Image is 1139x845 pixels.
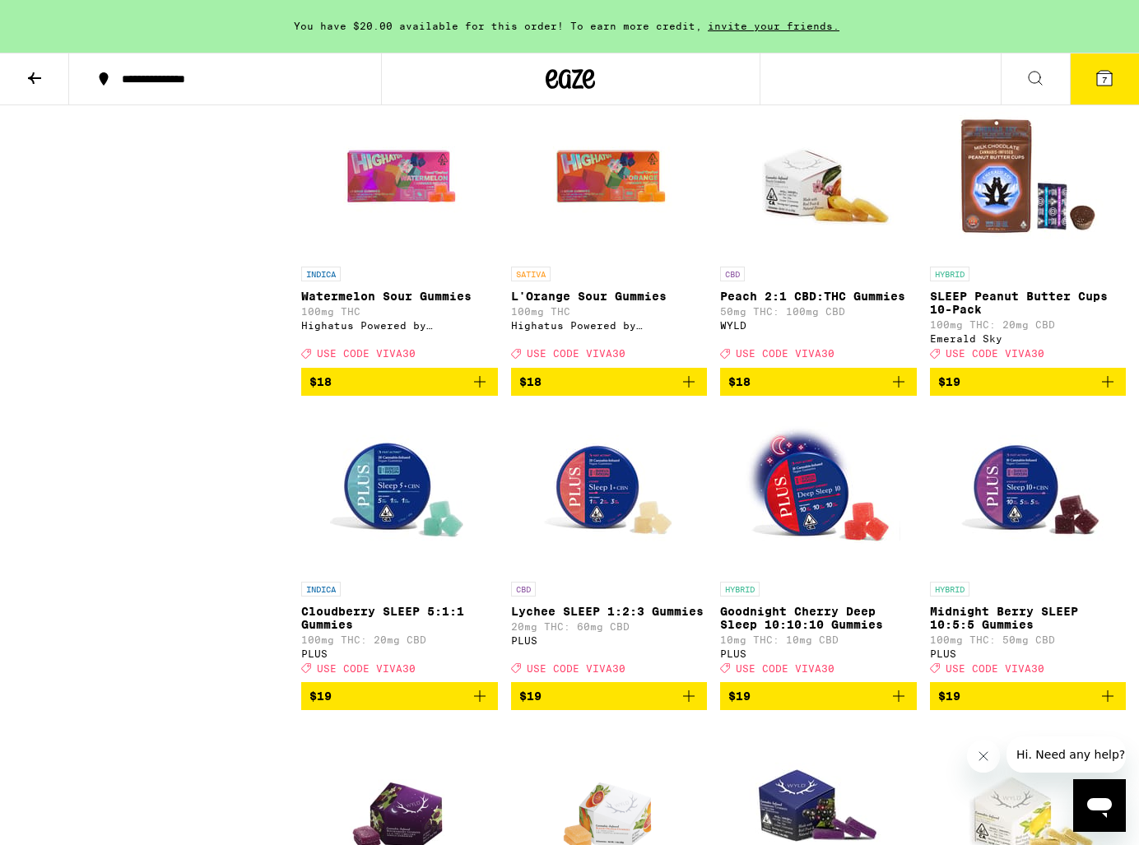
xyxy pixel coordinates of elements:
[946,349,1044,360] span: USE CODE VIVA30
[930,290,1127,316] p: SLEEP Peanut Butter Cups 10-Pack
[301,582,341,597] p: INDICA
[930,368,1127,396] button: Add to bag
[301,409,498,682] a: Open page for Cloudberry SLEEP 5:1:1 Gummies from PLUS
[736,94,900,258] img: WYLD - Peach 2:1 CBD:THC Gummies
[317,409,481,573] img: PLUS - Cloudberry SLEEP 5:1:1 Gummies
[720,368,917,396] button: Add to bag
[527,94,691,258] img: Highatus Powered by Cannabiotix - L'Orange Sour Gummies
[511,605,708,618] p: Lychee SLEEP 1:2:3 Gummies
[736,349,834,360] span: USE CODE VIVA30
[938,689,960,703] span: $19
[527,409,691,573] img: PLUS - Lychee SLEEP 1:2:3 Gummies
[301,320,498,331] div: Highatus Powered by Cannabiotix
[720,605,917,631] p: Goodnight Cherry Deep Sleep 10:10:10 Gummies
[301,94,498,367] a: Open page for Watermelon Sour Gummies from Highatus Powered by Cannabiotix
[1070,53,1139,104] button: 7
[511,320,708,331] div: Highatus Powered by Cannabiotix
[946,409,1110,573] img: PLUS - Midnight Berry SLEEP 10:5:5 Gummies
[511,306,708,317] p: 100mg THC
[736,409,900,573] img: PLUS - Goodnight Cherry Deep Sleep 10:10:10 Gummies
[720,267,745,281] p: CBD
[511,94,708,367] a: Open page for L'Orange Sour Gummies from Highatus Powered by Cannabiotix
[720,290,917,303] p: Peach 2:1 CBD:THC Gummies
[301,306,498,317] p: 100mg THC
[720,306,917,317] p: 50mg THC: 100mg CBD
[511,682,708,710] button: Add to bag
[1007,736,1126,773] iframe: Message from company
[720,409,917,682] a: Open page for Goodnight Cherry Deep Sleep 10:10:10 Gummies from PLUS
[702,21,845,31] span: invite your friends.
[511,290,708,303] p: L'Orange Sour Gummies
[301,368,498,396] button: Add to bag
[930,319,1127,330] p: 100mg THC: 20mg CBD
[301,267,341,281] p: INDICA
[301,634,498,645] p: 100mg THC: 20mg CBD
[720,648,917,659] div: PLUS
[301,290,498,303] p: Watermelon Sour Gummies
[930,409,1127,682] a: Open page for Midnight Berry SLEEP 10:5:5 Gummies from PLUS
[946,663,1044,674] span: USE CODE VIVA30
[946,94,1110,258] img: Emerald Sky - SLEEP Peanut Butter Cups 10-Pack
[519,689,542,703] span: $19
[301,682,498,710] button: Add to bag
[930,605,1127,631] p: Midnight Berry SLEEP 10:5:5 Gummies
[720,682,917,710] button: Add to bag
[728,689,751,703] span: $19
[938,375,960,388] span: $19
[511,267,551,281] p: SATIVA
[720,582,760,597] p: HYBRID
[317,663,416,674] span: USE CODE VIVA30
[511,621,708,632] p: 20mg THC: 60mg CBD
[930,634,1127,645] p: 100mg THC: 50mg CBD
[720,634,917,645] p: 10mg THC: 10mg CBD
[511,368,708,396] button: Add to bag
[930,267,969,281] p: HYBRID
[294,21,702,31] span: You have $20.00 available for this order! To earn more credit,
[930,333,1127,344] div: Emerald Sky
[317,94,481,258] img: Highatus Powered by Cannabiotix - Watermelon Sour Gummies
[317,349,416,360] span: USE CODE VIVA30
[720,94,917,367] a: Open page for Peach 2:1 CBD:THC Gummies from WYLD
[930,682,1127,710] button: Add to bag
[930,94,1127,367] a: Open page for SLEEP Peanut Butter Cups 10-Pack from Emerald Sky
[1102,75,1107,85] span: 7
[527,663,625,674] span: USE CODE VIVA30
[930,582,969,597] p: HYBRID
[511,582,536,597] p: CBD
[728,375,751,388] span: $18
[309,689,332,703] span: $19
[930,648,1127,659] div: PLUS
[301,648,498,659] div: PLUS
[720,320,917,331] div: WYLD
[511,635,708,646] div: PLUS
[527,349,625,360] span: USE CODE VIVA30
[967,740,1000,773] iframe: Close message
[519,375,542,388] span: $18
[511,409,708,682] a: Open page for Lychee SLEEP 1:2:3 Gummies from PLUS
[301,605,498,631] p: Cloudberry SLEEP 5:1:1 Gummies
[736,663,834,674] span: USE CODE VIVA30
[1073,779,1126,832] iframe: Button to launch messaging window
[309,375,332,388] span: $18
